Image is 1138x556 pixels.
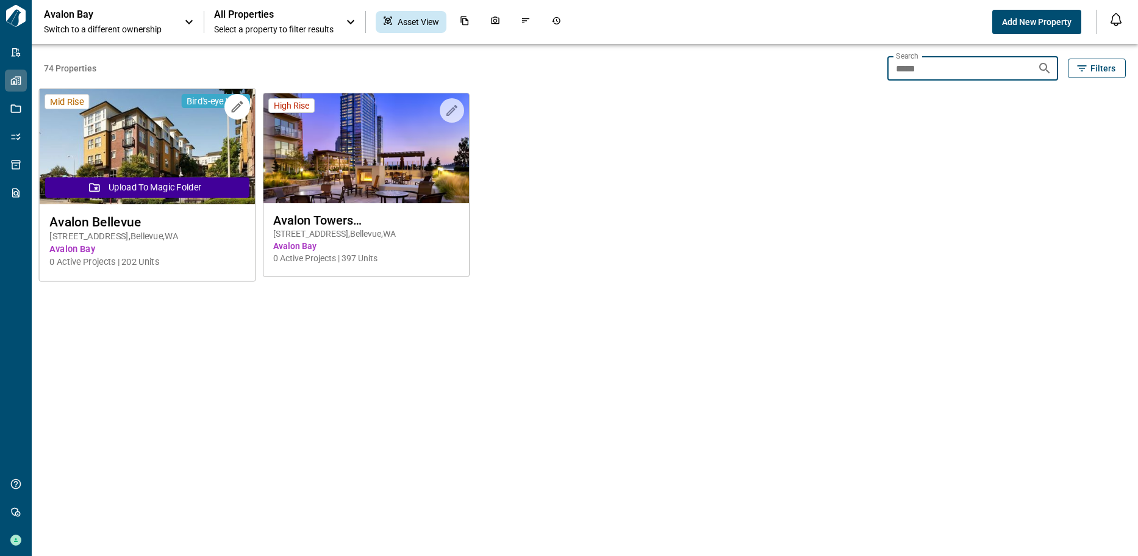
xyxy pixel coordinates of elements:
div: Job History [544,11,568,33]
span: 74 Properties [44,62,882,74]
img: property-asset [40,89,256,204]
button: Open notification feed [1106,10,1126,29]
button: Filters [1068,59,1126,78]
span: Filters [1090,62,1115,74]
span: Avalon Bay [273,240,459,252]
span: All Properties [214,9,334,21]
img: property-asset [263,93,469,203]
p: Avalon Bay [44,9,154,21]
span: Avalon Bellevue [49,214,245,229]
span: Select a property to filter results [214,23,334,35]
div: Asset View [376,11,446,33]
span: Avalon Bay [49,243,245,256]
span: 0 Active Projects | 202 Units [49,256,245,269]
span: [STREET_ADDRESS] , Bellevue , WA [273,228,459,240]
span: 0 Active Projects | 397 Units [273,252,459,264]
button: Add New Property [992,10,1081,34]
span: Switch to a different ownership [44,23,172,35]
span: Asset View [398,16,439,28]
span: Avalon Towers [GEOGRAPHIC_DATA] [273,213,459,228]
span: High Rise [274,100,309,111]
span: Add New Property [1002,16,1072,28]
div: Documents [453,11,477,33]
span: [STREET_ADDRESS] , Bellevue , WA [49,230,245,243]
div: Issues & Info [514,11,538,33]
span: Mid Rise [50,96,84,107]
button: Upload to Magic Folder [45,177,249,198]
div: Photos [483,11,507,33]
button: Search properties [1032,56,1057,81]
span: Bird's-eye View [187,95,245,107]
label: Search [896,51,918,61]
